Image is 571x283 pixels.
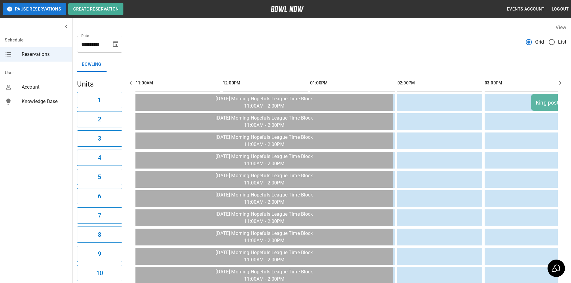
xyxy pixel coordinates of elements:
button: 2 [77,111,122,127]
h5: Units [77,79,122,89]
button: 4 [77,150,122,166]
span: Grid [535,38,544,46]
span: Reservations [22,51,67,58]
h6: 6 [98,191,101,201]
button: 9 [77,246,122,262]
h6: 4 [98,153,101,163]
button: 8 [77,227,122,243]
button: Pause Reservations [3,3,66,15]
img: logo [271,6,304,12]
button: Bowling [77,57,106,72]
h6: 1 [98,95,101,105]
h6: 5 [98,172,101,182]
div: inventory tabs [77,57,566,72]
label: View [556,25,566,30]
button: Choose date, selected date is Sep 8, 2025 [110,38,122,50]
h6: 8 [98,230,101,239]
button: Events Account [504,4,547,15]
span: Account [22,84,67,91]
h6: 9 [98,249,101,259]
th: 11:00AM [135,75,220,92]
button: Create Reservation [68,3,123,15]
h6: 2 [98,114,101,124]
button: 3 [77,130,122,147]
button: 10 [77,265,122,281]
th: 12:00PM [223,75,308,92]
h6: 3 [98,134,101,143]
span: List [558,38,566,46]
button: 5 [77,169,122,185]
th: 02:00PM [397,75,482,92]
h6: 10 [96,268,103,278]
button: Logout [549,4,571,15]
th: 01:00PM [310,75,395,92]
button: 7 [77,207,122,224]
button: 6 [77,188,122,204]
button: 1 [77,92,122,108]
h6: 7 [98,211,101,220]
span: Knowledge Base [22,98,67,105]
